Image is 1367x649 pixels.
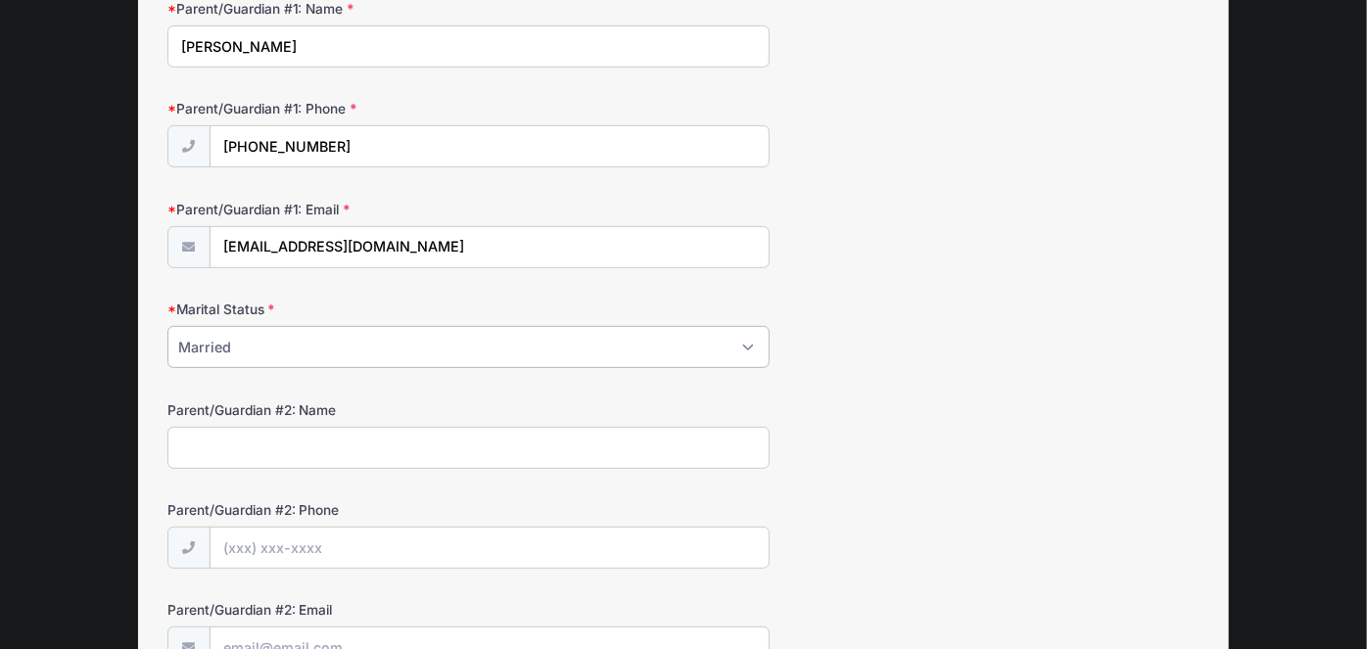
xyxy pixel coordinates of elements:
label: Parent/Guardian #2: Name [167,400,512,420]
input: email@email.com [210,226,770,268]
label: Marital Status [167,300,512,319]
label: Parent/Guardian #2: Phone [167,500,512,520]
label: Parent/Guardian #2: Email [167,600,512,620]
label: Parent/Guardian #1: Email [167,200,512,219]
label: Parent/Guardian #1: Phone [167,99,512,118]
input: (xxx) xxx-xxxx [210,527,770,569]
input: (xxx) xxx-xxxx [210,125,770,167]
